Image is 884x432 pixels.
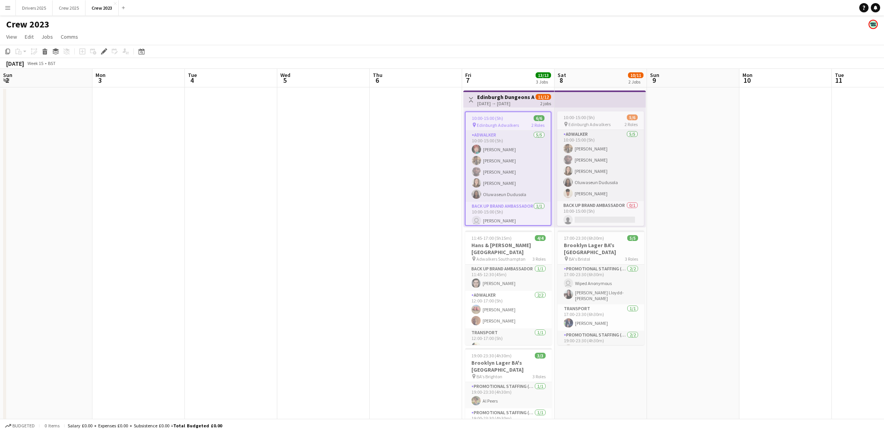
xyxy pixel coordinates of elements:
span: 10:00-15:00 (5h) [472,115,503,121]
span: 3 Roles [532,374,546,379]
span: 17:00-23:30 (6h30m) [564,235,604,241]
span: 10:00-15:00 (5h) [563,114,595,120]
span: Adwalkers Southampton [476,256,526,262]
app-user-avatar: Claire Stewart [869,20,878,29]
div: [DATE] [6,60,24,67]
app-card-role: Back Up Brand Ambassador1/111:45-12:30 (45m)[PERSON_NAME] [465,265,552,291]
span: 2 [2,76,12,85]
span: Edinburgh Adwalkers [477,122,519,128]
span: Edinburgh Adwalkers [568,121,611,127]
span: 3 [94,76,106,85]
span: 10/11 [628,72,643,78]
button: Budgeted [4,422,36,430]
app-card-role: Adwalker2/212:00-17:00 (5h)[PERSON_NAME][PERSON_NAME] [465,291,552,328]
button: Crew 2025 [53,0,85,15]
span: 7 [464,76,471,85]
div: [DATE] → [DATE] [477,101,535,106]
a: View [3,32,20,42]
app-job-card: 10:00-15:00 (5h)5/6 Edinburgh Adwalkers2 RolesAdwalker5/510:00-15:00 (5h)[PERSON_NAME][PERSON_NAM... [557,111,644,226]
span: Total Budgeted £0.00 [173,423,222,429]
span: Thu [373,72,382,79]
span: 3/3 [535,353,546,359]
h3: Brooklyn Lager BA's [GEOGRAPHIC_DATA] [558,242,644,256]
span: 4 [187,76,197,85]
a: Comms [58,32,81,42]
app-card-role: Back Up Brand Ambassador0/110:00-15:00 (5h) [557,201,644,227]
h3: Brooklyn Lager BA's [GEOGRAPHIC_DATA] [465,359,552,373]
app-card-role: Promotional Staffing (Team Leader)2/217:00-23:30 (6h30m) Wiped Anonymous[PERSON_NAME] Lloydd-[PER... [558,265,644,304]
span: Sat [558,72,566,79]
span: Mon [96,72,106,79]
span: 4/4 [535,235,546,241]
span: 5 [279,76,290,85]
app-job-card: 17:00-23:30 (6h30m)5/5Brooklyn Lager BA's [GEOGRAPHIC_DATA] BA's Bristol3 RolesPromotional Staffi... [558,231,644,345]
span: Mon [742,72,753,79]
app-card-role: Transport1/112:00-17:00 (5h)Z Afram [465,328,552,355]
span: Tue [188,72,197,79]
span: 8 [556,76,566,85]
span: 0 items [43,423,61,429]
span: 19:00-23:30 (4h30m) [471,353,512,359]
app-card-role: Adwalker5/510:00-15:00 (5h)[PERSON_NAME][PERSON_NAME][PERSON_NAME][PERSON_NAME]Oluwaseun Dudusola [466,131,551,202]
h3: Hans & [PERSON_NAME] [GEOGRAPHIC_DATA] [465,242,552,256]
span: 6 [372,76,382,85]
span: Edit [25,33,34,40]
span: 11 [834,76,844,85]
span: 11:45-17:00 (5h15m) [471,235,512,241]
div: BST [48,60,56,66]
span: 2 Roles [531,122,544,128]
span: 3 Roles [625,256,638,262]
div: Salary £0.00 + Expenses £0.00 + Subsistence £0.00 = [68,423,222,429]
span: 2 Roles [625,121,638,127]
span: Wed [280,72,290,79]
span: Fri [465,72,471,79]
app-card-role: Promotional Staffing (Brand Ambassadors)1/119:00-23:30 (4h30m)Al Peers [465,382,552,408]
app-card-role: Adwalker5/510:00-15:00 (5h)[PERSON_NAME][PERSON_NAME][PERSON_NAME]Oluwaseun Dudusola[PERSON_NAME] [557,130,644,201]
button: Crew 2023 [85,0,119,15]
span: 9 [649,76,659,85]
div: 2 Jobs [628,79,643,85]
span: View [6,33,17,40]
span: 10 [741,76,753,85]
span: 13/13 [536,72,551,78]
span: 3 Roles [532,256,546,262]
span: Tue [835,72,844,79]
span: Sun [3,72,12,79]
span: Week 15 [26,60,45,66]
h3: Edinburgh Dungeons Adwalkers [477,94,535,101]
button: Drivers 2025 [16,0,53,15]
span: Comms [61,33,78,40]
h1: Crew 2023 [6,19,49,30]
span: Budgeted [12,423,35,429]
span: 5/5 [627,235,638,241]
div: 3 Jobs [536,79,551,85]
span: 5/6 [627,114,638,120]
span: Sun [650,72,659,79]
app-job-card: 10:00-15:00 (5h)6/6 Edinburgh Adwalkers2 RolesAdwalker5/510:00-15:00 (5h)[PERSON_NAME][PERSON_NAM... [465,111,551,226]
div: 2 jobs [540,100,551,106]
app-job-card: 11:45-17:00 (5h15m)4/4Hans & [PERSON_NAME] [GEOGRAPHIC_DATA] Adwalkers Southampton3 RolesBack Up ... [465,231,552,345]
app-card-role: Back Up Brand Ambassador1/110:00-15:00 (5h) [PERSON_NAME] [466,202,551,228]
app-card-role: Promotional Staffing (Brand Ambassadors)2/219:00-23:30 (4h30m) [558,331,644,368]
a: Jobs [38,32,56,42]
span: Jobs [41,33,53,40]
span: BA's Bristol [569,256,590,262]
span: BA's Brighton [476,374,502,379]
a: Edit [22,32,37,42]
span: 11/12 [536,94,551,100]
span: 6/6 [534,115,544,121]
app-card-role: Transport1/117:00-23:30 (6h30m)[PERSON_NAME] [558,304,644,331]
